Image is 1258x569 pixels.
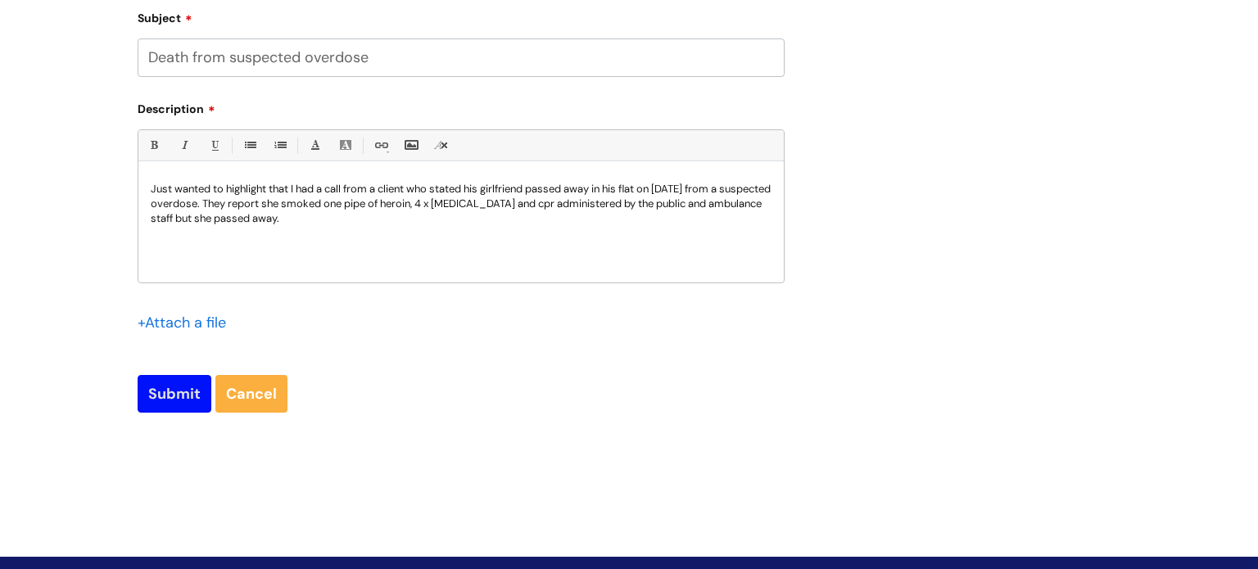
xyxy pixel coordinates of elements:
a: Insert Image... [400,135,421,156]
a: Remove formatting (Ctrl-\) [431,135,451,156]
a: Cancel [215,375,287,413]
a: Bold (Ctrl-B) [143,135,164,156]
div: Attach a file [138,309,236,336]
a: Back Color [335,135,355,156]
p: Just wanted to highlight that I had a call from a client who stated his girlfriend passed away in... [151,182,772,226]
a: • Unordered List (Ctrl-Shift-7) [239,135,260,156]
label: Description [138,97,785,116]
a: Font Color [305,135,325,156]
a: Link [370,135,391,156]
input: Submit [138,375,211,413]
a: 1. Ordered List (Ctrl-Shift-8) [269,135,290,156]
a: Underline(Ctrl-U) [204,135,224,156]
a: Italic (Ctrl-I) [174,135,194,156]
label: Subject [138,6,785,25]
